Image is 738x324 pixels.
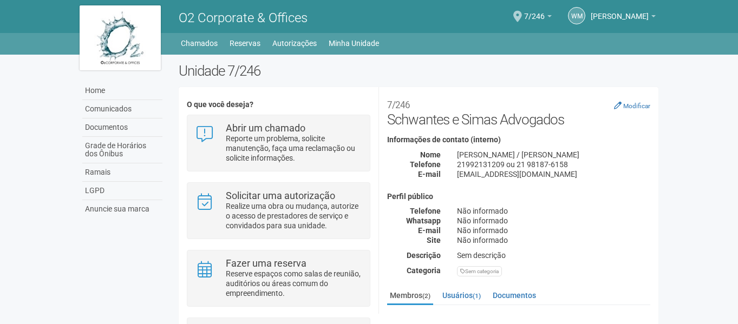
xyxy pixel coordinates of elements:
[226,134,362,163] p: Reporte um problema, solicite manutenção, faça uma reclamação ou solicite informações.
[420,150,441,159] strong: Nome
[422,292,430,300] small: (2)
[473,292,481,300] small: (1)
[387,287,433,305] a: Membros(2)
[449,250,658,260] div: Sem descrição
[230,36,260,51] a: Reservas
[82,82,162,100] a: Home
[449,226,658,235] div: Não informado
[82,163,162,182] a: Ramais
[591,2,649,21] span: Wenderson Matheus de Almeida Schwantes
[614,101,650,110] a: Modificar
[418,170,441,178] strong: E-mail
[524,2,545,21] span: 7/246
[195,191,362,230] a: Solicitar uma autorização Realize uma obra ou mudança, autorize o acesso de prestadores de serviç...
[418,226,441,235] strong: E-mail
[179,63,659,79] h2: Unidade 7/246
[490,287,539,303] a: Documentos
[80,5,161,70] img: logo.jpg
[82,200,162,218] a: Anuncie sua marca
[524,14,552,22] a: 7/246
[82,118,162,137] a: Documentos
[449,206,658,216] div: Não informado
[226,190,335,201] strong: Solicitar uma autorização
[329,36,379,51] a: Minha Unidade
[181,36,218,51] a: Chamados
[82,100,162,118] a: Comunicados
[568,7,585,24] a: WM
[387,100,410,110] small: 7/246
[449,216,658,226] div: Não informado
[449,235,658,245] div: Não informado
[457,266,502,276] div: Sem categoria
[187,101,370,109] h4: O que você deseja?
[82,137,162,163] a: Grade de Horários dos Ônibus
[449,169,658,179] div: [EMAIL_ADDRESS][DOMAIN_NAME]
[387,136,650,144] h4: Informações de contato (interno)
[226,122,305,134] strong: Abrir um chamado
[387,193,650,201] h4: Perfil público
[195,123,362,163] a: Abrir um chamado Reporte um problema, solicite manutenção, faça uma reclamação ou solicite inform...
[226,269,362,298] p: Reserve espaços como salas de reunião, auditórios ou áreas comum do empreendimento.
[591,14,656,22] a: [PERSON_NAME]
[195,259,362,298] a: Fazer uma reserva Reserve espaços como salas de reunião, auditórios ou áreas comum do empreendime...
[449,160,658,169] div: 21992131209 ou 21 98187-6158
[272,36,317,51] a: Autorizações
[449,150,658,160] div: [PERSON_NAME] / [PERSON_NAME]
[407,266,441,275] strong: Categoria
[82,182,162,200] a: LGPD
[179,10,308,25] span: O2 Corporate & Offices
[226,257,306,269] strong: Fazer uma reserva
[410,207,441,215] strong: Telefone
[623,102,650,110] small: Modificar
[407,251,441,260] strong: Descrição
[226,201,362,230] p: Realize uma obra ou mudança, autorize o acesso de prestadores de serviço e convidados para sua un...
[440,287,484,303] a: Usuários(1)
[406,216,441,225] strong: Whatsapp
[410,160,441,169] strong: Telefone
[387,95,650,128] h2: Schwantes e Simas Advogados
[387,314,650,323] strong: Membros
[427,236,441,244] strong: Site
